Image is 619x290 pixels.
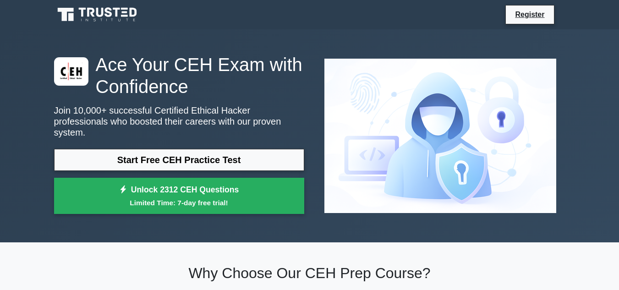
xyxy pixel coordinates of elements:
[54,178,304,214] a: Unlock 2312 CEH QuestionsLimited Time: 7-day free trial!
[54,105,304,138] p: Join 10,000+ successful Certified Ethical Hacker professionals who boosted their careers with our...
[54,54,304,98] h1: Ace Your CEH Exam with Confidence
[54,149,304,171] a: Start Free CEH Practice Test
[66,197,293,208] small: Limited Time: 7-day free trial!
[509,9,550,20] a: Register
[54,264,565,282] h2: Why Choose Our CEH Prep Course?
[317,51,564,220] img: Certified Ethical Hacker Preview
